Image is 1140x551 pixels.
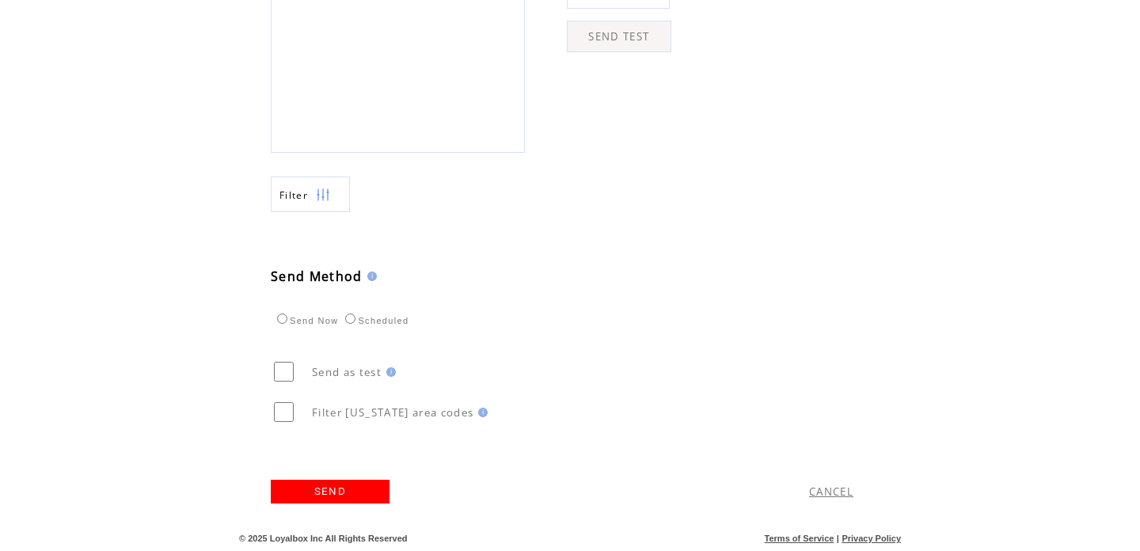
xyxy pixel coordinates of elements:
[316,177,330,213] img: filters.png
[842,534,901,543] a: Privacy Policy
[271,268,363,285] span: Send Method
[312,365,382,379] span: Send as test
[837,534,839,543] span: |
[567,21,671,52] a: SEND TEST
[277,313,287,324] input: Send Now
[341,316,408,325] label: Scheduled
[382,367,396,377] img: help.gif
[271,177,350,212] a: Filter
[279,188,308,202] span: Show filters
[363,272,377,281] img: help.gif
[312,405,473,420] span: Filter [US_STATE] area codes
[473,408,488,417] img: help.gif
[271,480,389,503] a: SEND
[273,316,338,325] label: Send Now
[809,484,853,499] a: CANCEL
[239,534,408,543] span: © 2025 Loyalbox Inc All Rights Reserved
[765,534,834,543] a: Terms of Service
[345,313,355,324] input: Scheduled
